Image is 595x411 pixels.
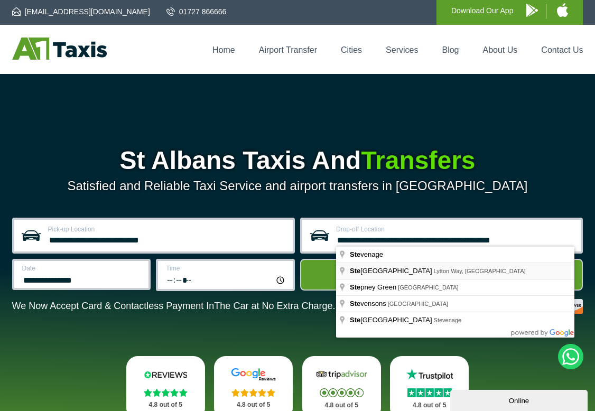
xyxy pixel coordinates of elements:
[12,301,336,312] p: We Now Accept Card & Contactless Payment In
[386,45,418,54] a: Services
[388,301,449,307] span: [GEOGRAPHIC_DATA]
[144,388,188,397] img: Stars
[320,388,364,397] img: Stars
[483,45,518,54] a: About Us
[350,250,360,258] span: Ste
[350,283,360,291] span: Ste
[350,300,388,307] span: vensons
[226,368,281,381] img: Google
[12,38,107,60] img: A1 Taxis St Albans LTD
[48,226,286,232] label: Pick-up Location
[526,4,538,17] img: A1 Taxis Android App
[300,259,583,291] button: Get Quote
[361,146,475,174] span: Transfers
[450,388,590,411] iframe: chat widget
[442,45,459,54] a: Blog
[231,388,275,397] img: Stars
[22,265,143,272] label: Date
[557,3,568,17] img: A1 Taxis iPhone App
[12,6,150,17] a: [EMAIL_ADDRESS][DOMAIN_NAME]
[350,250,385,258] span: venage
[12,148,583,173] h1: St Albans Taxis And
[350,267,360,275] span: Ste
[350,316,360,324] span: Ste
[350,267,434,275] span: [GEOGRAPHIC_DATA]
[350,283,398,291] span: pney Green
[407,388,452,397] img: Stars
[259,45,317,54] a: Airport Transfer
[314,368,369,381] img: Tripadvisor
[212,45,235,54] a: Home
[336,226,574,232] label: Drop-off Location
[12,179,583,193] p: Satisfied and Reliable Taxi Service and airport transfers in [GEOGRAPHIC_DATA]
[451,4,514,17] p: Download Our App
[402,368,457,381] img: Trustpilot
[166,6,227,17] a: 01727 866666
[398,284,459,291] span: [GEOGRAPHIC_DATA]
[341,45,362,54] a: Cities
[541,45,583,54] a: Contact Us
[434,268,526,274] span: Lytton Way, [GEOGRAPHIC_DATA]
[350,300,360,307] span: Ste
[214,301,335,311] span: The Car at No Extra Charge.
[350,316,434,324] span: [GEOGRAPHIC_DATA]
[138,368,193,381] img: Reviews.io
[434,317,462,323] span: Stevenage
[166,265,286,272] label: Time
